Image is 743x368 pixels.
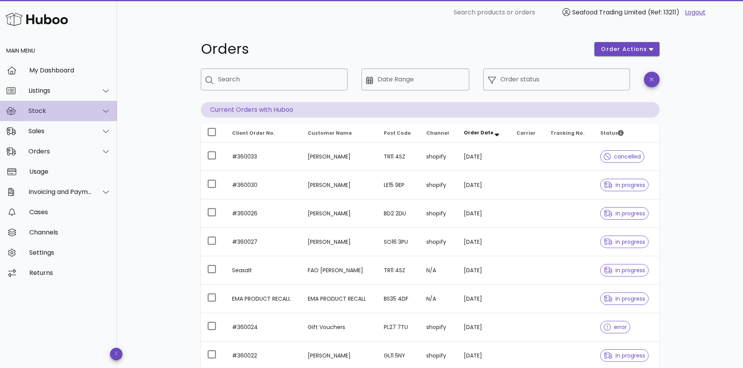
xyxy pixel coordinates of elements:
div: Sales [28,127,92,135]
td: TR11 4SZ [378,256,420,285]
td: TR11 4SZ [378,143,420,171]
td: [PERSON_NAME] [301,199,378,228]
td: FAO [PERSON_NAME] [301,256,378,285]
th: Customer Name [301,124,378,143]
div: Listings [28,87,92,94]
td: EMA PRODUCT RECALL [301,285,378,313]
td: LE15 9EP [378,171,420,199]
td: [DATE] [458,313,510,342]
td: N/A [420,256,458,285]
td: #360027 [226,228,302,256]
div: Settings [29,249,111,256]
div: Stock [28,107,92,114]
td: shopify [420,199,458,228]
img: Huboo Logo [5,11,68,28]
td: [DATE] [458,228,510,256]
td: shopify [420,171,458,199]
td: #360026 [226,199,302,228]
td: [DATE] [458,143,510,171]
button: order actions [594,42,659,56]
th: Client Order No. [226,124,302,143]
span: Order Date [464,129,493,136]
div: Orders [28,148,92,155]
div: Cases [29,208,111,216]
td: BS35 4DF [378,285,420,313]
span: error [604,324,627,330]
div: Returns [29,269,111,276]
th: Channel [420,124,458,143]
span: (Ref: 13211) [648,8,679,17]
span: Post Code [384,130,411,136]
span: Client Order No. [232,130,275,136]
th: Post Code [378,124,420,143]
td: Seasalt [226,256,302,285]
td: Gift Vouchers [301,313,378,342]
td: [PERSON_NAME] [301,171,378,199]
span: in progress [604,296,645,301]
td: [DATE] [458,285,510,313]
div: Usage [29,168,111,175]
div: Channels [29,229,111,236]
th: Order Date: Sorted descending. Activate to remove sorting. [458,124,510,143]
span: Channel [426,130,449,136]
td: EMA PRODUCT RECALL [226,285,302,313]
td: [DATE] [458,171,510,199]
span: Tracking No. [550,130,585,136]
span: in progress [604,268,645,273]
td: N/A [420,285,458,313]
h1: Orders [201,42,585,56]
td: BD2 2DU [378,199,420,228]
td: #360030 [226,171,302,199]
span: order actions [601,45,647,53]
td: shopify [420,143,458,171]
div: Invoicing and Payments [28,188,92,195]
th: Tracking No. [544,124,594,143]
span: in progress [604,239,645,245]
span: Customer Name [308,130,352,136]
p: Current Orders with Huboo [201,102,660,118]
span: in progress [604,211,645,216]
a: Logout [685,8,706,17]
div: My Dashboard [29,67,111,74]
span: Status [600,130,624,136]
td: [PERSON_NAME] [301,143,378,171]
th: Carrier [510,124,544,143]
td: #360024 [226,313,302,342]
span: Carrier [516,130,536,136]
td: [DATE] [458,256,510,285]
td: shopify [420,313,458,342]
td: PL27 7TU [378,313,420,342]
span: in progress [604,182,645,188]
td: [PERSON_NAME] [301,228,378,256]
span: in progress [604,353,645,358]
td: #360033 [226,143,302,171]
span: cancelled [604,154,641,159]
td: SO16 3PU [378,228,420,256]
td: shopify [420,228,458,256]
th: Status [594,124,659,143]
td: [DATE] [458,199,510,228]
span: Seafood Trading Limited [572,8,646,17]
